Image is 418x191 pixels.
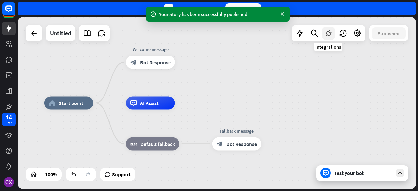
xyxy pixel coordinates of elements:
div: Untitled [50,25,71,41]
span: Bot Response [226,141,257,147]
div: Test your bot [334,170,393,176]
div: Fallback message [207,128,266,134]
div: 14 [6,114,12,120]
i: block_bot_response [130,59,137,66]
div: 100% [43,169,59,180]
i: block_fallback [130,141,137,147]
button: Open LiveChat chat widget [5,3,25,22]
div: Welcome message [121,46,180,53]
span: Bot Response [140,59,171,66]
span: Start point [59,100,83,106]
i: block_bot_response [217,141,223,147]
i: home_2 [49,100,56,106]
span: Default fallback [140,141,175,147]
button: Published [372,27,406,39]
div: days [6,120,12,125]
div: days left in your trial. [164,4,220,13]
div: Your Story has been successfully published [159,11,277,18]
a: 14 days [2,113,16,126]
div: Upgrade now [225,3,261,14]
span: AI Assist [140,100,159,106]
div: 14 [164,4,173,13]
span: Support [112,169,131,180]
